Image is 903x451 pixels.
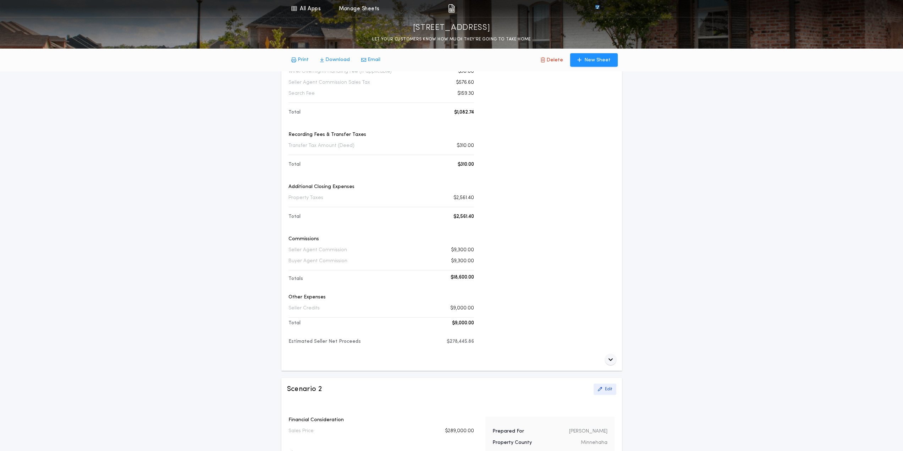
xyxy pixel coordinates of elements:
[288,90,315,97] p: Search Fee
[288,338,361,345] p: Estimated Seller Net Proceeds
[581,439,607,446] p: Minnehaha
[570,53,618,67] button: New Sheet
[535,53,569,67] button: Delete
[456,79,474,86] p: $576.60
[288,258,347,265] p: Buyer Agent Commission
[594,384,616,395] button: Edit
[451,258,474,265] p: $9,300.00
[298,56,309,64] p: Print
[288,213,301,220] p: Total
[288,79,370,86] p: Seller Agent Commission Sales Tax
[286,54,314,66] button: Print
[458,68,474,75] p: $30.00
[288,294,474,301] p: Other Expenses
[546,57,563,64] p: Delete
[448,4,455,13] img: img
[288,247,347,254] p: Seller Agent Commission
[287,384,322,394] h3: Scenario 2
[458,161,474,168] p: $310.00
[457,90,474,97] p: $159.30
[325,56,350,64] p: Download
[451,274,474,281] p: $18,600.00
[492,428,524,435] p: Prepared For
[605,386,612,392] p: Edit
[445,428,474,435] p: $289,000.00
[288,428,314,435] p: Sales Price
[288,236,474,243] p: Commissions
[584,57,611,64] p: New Sheet
[454,109,474,116] p: $1,082.74
[372,36,531,43] p: LET YOUR CUSTOMERS KNOW HOW MUCH THEY’RE GOING TO TAKE HOME
[492,439,532,446] p: Property County
[288,131,474,138] p: Recording Fees & Transfer Taxes
[288,68,392,75] p: Wire/Overnight/Handling Fee (if applicable)
[453,213,474,220] p: $2,561.40
[356,54,386,66] button: Email
[288,275,303,282] p: Totals
[450,305,474,312] p: $9,000.00
[413,22,490,34] p: [STREET_ADDRESS]
[288,183,474,191] p: Additional Closing Expenses
[368,56,380,64] p: Email
[453,194,474,202] p: $2,561.40
[288,305,320,312] p: Seller Credits
[288,161,301,168] p: Total
[288,142,354,149] p: Transfer Tax Amount (Deed)
[569,428,607,435] p: [PERSON_NAME]
[447,338,474,345] p: $278,445.86
[452,320,474,327] p: $9,000.00
[288,320,301,327] p: Total
[457,142,474,149] p: $310.00
[288,194,323,202] p: Property Taxes
[288,109,301,116] p: Total
[288,417,474,424] p: Financial Consideration
[451,247,474,254] p: $9,300.00
[314,54,356,66] button: Download
[582,5,612,12] img: vs-icon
